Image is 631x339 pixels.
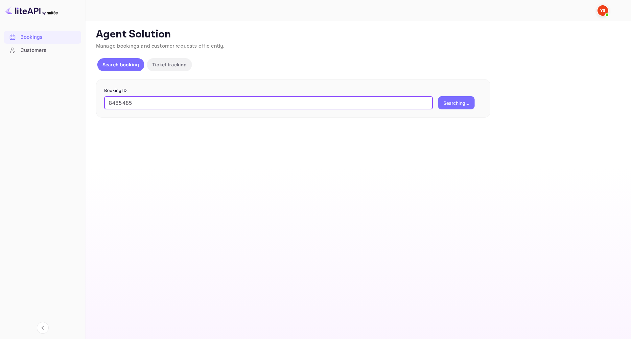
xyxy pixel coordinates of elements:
[104,96,433,109] input: Enter Booking ID (e.g., 63782194)
[20,34,78,41] div: Bookings
[4,31,81,44] div: Bookings
[96,43,225,50] span: Manage bookings and customer requests efficiently.
[152,61,187,68] p: Ticket tracking
[5,5,58,16] img: LiteAPI logo
[104,87,482,94] p: Booking ID
[4,44,81,57] div: Customers
[103,61,139,68] p: Search booking
[4,31,81,43] a: Bookings
[96,28,619,41] p: Agent Solution
[37,322,49,334] button: Collapse navigation
[4,44,81,56] a: Customers
[597,5,608,16] img: Yandex Support
[438,96,475,109] button: Searching...
[20,47,78,54] div: Customers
